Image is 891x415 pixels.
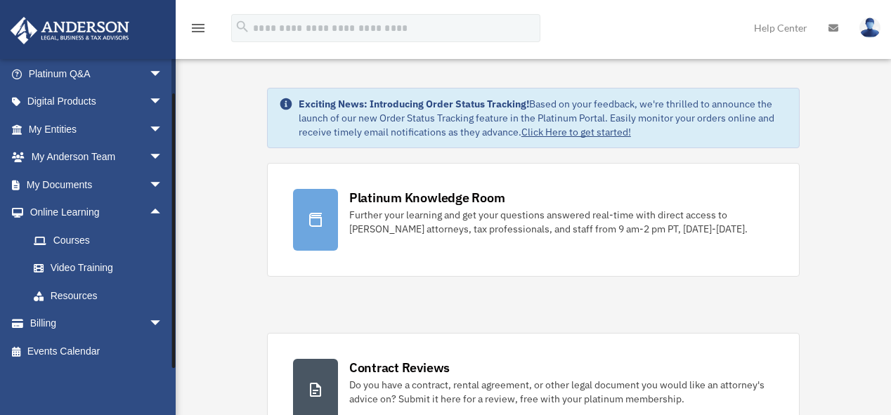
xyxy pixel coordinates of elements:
a: Video Training [20,254,184,282]
span: arrow_drop_down [149,143,177,172]
span: arrow_drop_down [149,60,177,88]
img: User Pic [859,18,880,38]
a: Courses [20,226,184,254]
a: Platinum Q&Aarrow_drop_down [10,60,184,88]
div: Based on your feedback, we're thrilled to announce the launch of our new Order Status Tracking fe... [299,97,788,139]
a: Platinum Knowledge Room Further your learning and get your questions answered real-time with dire... [267,163,800,277]
a: Events Calendar [10,337,184,365]
span: arrow_drop_up [149,199,177,228]
div: Do you have a contract, rental agreement, or other legal document you would like an attorney's ad... [349,378,774,406]
i: menu [190,20,207,37]
img: Anderson Advisors Platinum Portal [6,17,134,44]
span: arrow_drop_down [149,88,177,117]
i: search [235,19,250,34]
div: Further your learning and get your questions answered real-time with direct access to [PERSON_NAM... [349,208,774,236]
div: Platinum Knowledge Room [349,189,505,206]
span: arrow_drop_down [149,171,177,199]
span: arrow_drop_down [149,115,177,144]
a: My Documentsarrow_drop_down [10,171,184,199]
div: Contract Reviews [349,359,450,376]
a: Click Here to get started! [521,126,631,138]
a: Online Learningarrow_drop_up [10,199,184,227]
a: Resources [20,282,184,310]
a: menu [190,25,207,37]
a: My Entitiesarrow_drop_down [10,115,184,143]
span: arrow_drop_down [149,310,177,338]
strong: Exciting News: Introducing Order Status Tracking! [299,98,529,110]
a: Billingarrow_drop_down [10,310,184,338]
a: My Anderson Teamarrow_drop_down [10,143,184,171]
a: Digital Productsarrow_drop_down [10,88,184,116]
